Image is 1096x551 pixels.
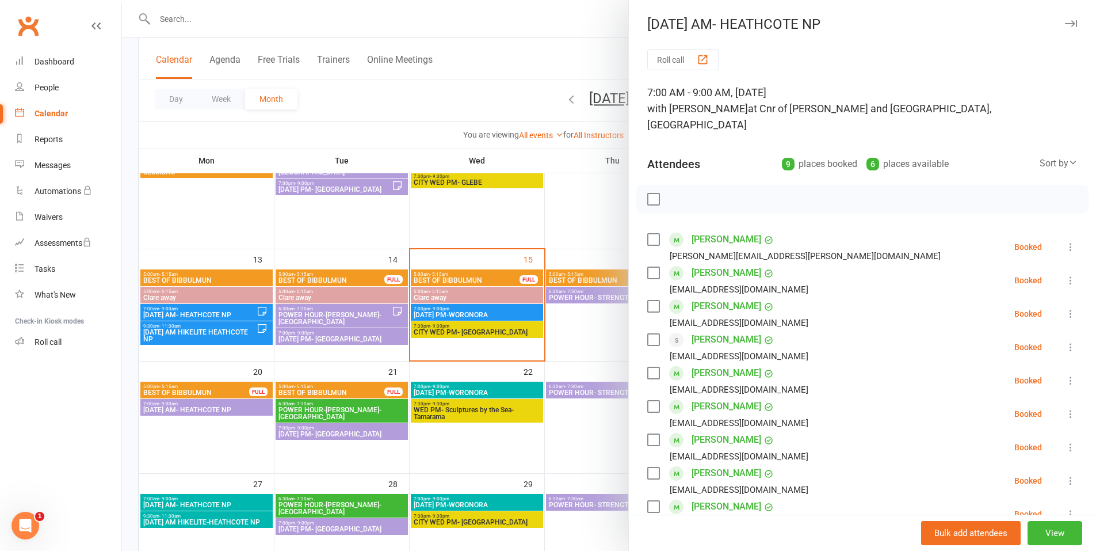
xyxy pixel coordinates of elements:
a: What's New [15,282,121,308]
div: [PERSON_NAME][EMAIL_ADDRESS][PERSON_NAME][DOMAIN_NAME] [670,249,941,264]
div: [EMAIL_ADDRESS][DOMAIN_NAME] [670,449,808,464]
div: [EMAIL_ADDRESS][DOMAIN_NAME] [670,316,808,330]
div: Tasks [35,264,55,273]
div: Booked [1014,510,1042,518]
button: Roll call [647,49,719,70]
div: Dashboard [35,57,74,66]
iframe: Intercom live chat [12,512,39,539]
div: Reports [35,135,63,144]
div: [EMAIL_ADDRESS][DOMAIN_NAME] [670,482,808,497]
div: Messages [35,161,71,170]
button: View [1028,521,1082,545]
div: [EMAIL_ADDRESS][DOMAIN_NAME] [670,282,808,297]
span: with [PERSON_NAME] [647,102,748,115]
div: Booked [1014,410,1042,418]
a: Reports [15,127,121,153]
a: [PERSON_NAME] [692,364,761,382]
div: Booked [1014,243,1042,251]
div: Booked [1014,477,1042,485]
div: Booked [1014,276,1042,284]
a: [PERSON_NAME] [692,497,761,516]
div: [DATE] AM- HEATHCOTE NP [629,16,1096,32]
a: Messages [15,153,121,178]
a: [PERSON_NAME] [692,264,761,282]
div: What's New [35,290,76,299]
a: People [15,75,121,101]
div: Calendar [35,109,68,118]
span: 1 [35,512,44,521]
div: 6 [866,158,879,170]
a: Calendar [15,101,121,127]
div: Booked [1014,310,1042,318]
div: Booked [1014,343,1042,351]
a: Assessments [15,230,121,256]
a: Automations [15,178,121,204]
a: [PERSON_NAME] [692,431,761,449]
a: Dashboard [15,49,121,75]
div: Attendees [647,156,700,172]
div: Booked [1014,377,1042,385]
div: Booked [1014,443,1042,451]
a: Tasks [15,256,121,282]
a: [PERSON_NAME] [692,397,761,416]
div: Sort by [1040,156,1078,171]
div: Assessments [35,238,91,248]
div: People [35,83,59,92]
div: Automations [35,187,81,196]
a: [PERSON_NAME] [692,230,761,249]
div: [EMAIL_ADDRESS][DOMAIN_NAME] [670,416,808,431]
button: Bulk add attendees [921,521,1021,545]
a: [PERSON_NAME] [692,464,761,482]
a: Clubworx [14,12,43,40]
a: [PERSON_NAME] [692,330,761,349]
div: Roll call [35,337,62,347]
div: 7:00 AM - 9:00 AM, [DATE] [647,85,1078,133]
a: Waivers [15,204,121,230]
span: at Cnr of [PERSON_NAME] and [GEOGRAPHIC_DATA], [GEOGRAPHIC_DATA] [647,102,992,131]
div: 9 [782,158,795,170]
a: [PERSON_NAME] [692,297,761,316]
div: Waivers [35,212,63,222]
a: Roll call [15,329,121,355]
div: [EMAIL_ADDRESS][DOMAIN_NAME] [670,349,808,364]
div: places booked [782,156,857,172]
div: places available [866,156,949,172]
div: [EMAIL_ADDRESS][DOMAIN_NAME] [670,382,808,397]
